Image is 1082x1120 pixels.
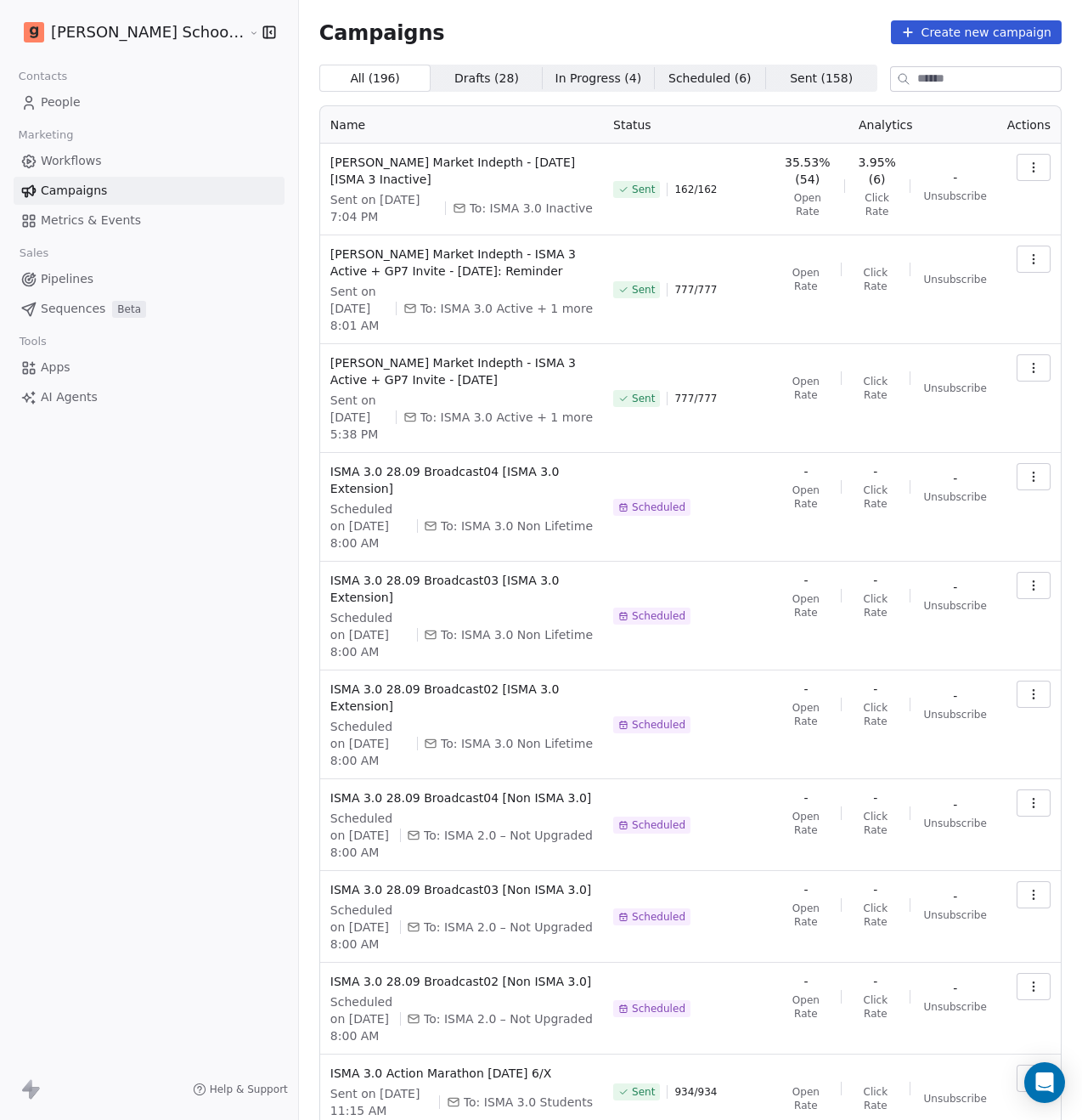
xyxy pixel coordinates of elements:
[785,701,828,728] span: Open Rate
[855,592,896,619] span: Click Rate
[953,888,957,905] span: -
[330,392,389,443] span: Sent on [DATE] 5:38 PM
[924,1092,987,1106] span: Unsubscribe
[330,154,593,188] span: [PERSON_NAME] Market Indepth - [DATE] [ISMA 3 Inactive]
[632,718,685,732] span: Scheduled
[785,902,828,929] span: Open Rate
[14,354,285,382] a: Apps
[674,283,717,297] span: 777 / 777
[319,20,445,44] span: Campaigns
[858,191,895,218] span: Click Rate
[51,21,245,43] span: [PERSON_NAME] School of Finance LLP
[674,1085,717,1099] span: 934 / 934
[330,881,593,898] span: ISMA 3.0 28.09 Broadcast03 [Non ISMA 3.0]
[330,609,410,660] span: Scheduled on [DATE] 8:00 AM
[953,579,957,596] span: -
[632,1085,655,1099] span: Sent
[924,490,987,504] span: Unsubscribe
[785,592,828,619] span: Open Rate
[785,266,828,293] span: Open Rate
[330,354,593,388] span: [PERSON_NAME] Market Indepth - ISMA 3 Active + GP7 Invite - [DATE]
[803,463,808,480] span: -
[924,817,987,830] span: Unsubscribe
[420,300,593,317] span: To: ISMA 3.0 Active + 1 more
[441,735,593,752] span: To: ISMA 3.0 Non Lifetime
[785,810,828,837] span: Open Rate
[953,687,957,704] span: -
[464,1094,593,1111] span: To: ISMA 3.0 Students
[924,599,987,613] span: Unsubscribe
[14,88,285,116] a: People
[953,796,957,813] span: -
[330,810,393,861] span: Scheduled on [DATE] 8:00 AM
[420,409,593,426] span: To: ISMA 3.0 Active + 1 more
[330,283,389,334] span: Sent on [DATE] 8:01 AM
[674,392,717,405] span: 777 / 777
[14,147,285,175] a: Workflows
[668,70,752,88] span: Scheduled ( 6 )
[997,106,1061,144] th: Actions
[12,329,54,354] span: Tools
[41,300,105,318] span: Sequences
[803,572,808,589] span: -
[112,301,146,318] span: Beta
[330,463,593,497] span: ISMA 3.0 28.09 Broadcast04 [ISMA 3.0 Extension]
[193,1083,288,1096] a: Help & Support
[858,154,895,188] span: 3.95% (6)
[790,70,853,88] span: Sent ( 158 )
[210,1083,288,1096] span: Help & Support
[803,973,808,990] span: -
[674,183,717,196] span: 162 / 162
[785,191,831,218] span: Open Rate
[855,810,896,837] span: Click Rate
[785,993,828,1021] span: Open Rate
[330,993,393,1044] span: Scheduled on [DATE] 8:00 AM
[41,212,141,229] span: Metrics & Events
[785,154,831,188] span: 35.53% (54)
[14,295,285,323] a: SequencesBeta
[14,177,285,205] a: Campaigns
[330,246,593,280] span: [PERSON_NAME] Market Indepth - ISMA 3 Active + GP7 Invite - [DATE]: Reminder
[873,881,877,898] span: -
[11,64,75,89] span: Contacts
[330,902,393,953] span: Scheduled on [DATE] 8:00 AM
[924,382,987,395] span: Unsubscribe
[330,1085,432,1119] span: Sent on [DATE] 11:15 AM
[632,609,685,623] span: Scheduled
[441,518,593,535] span: To: ISMA 3.0 Non Lifetime
[14,383,285,411] a: AI Agents
[785,484,828,511] span: Open Rate
[953,980,957,997] span: -
[12,240,56,266] span: Sales
[320,106,603,144] th: Name
[855,993,896,1021] span: Click Rate
[330,1065,593,1082] span: ISMA 3.0 Action Marathon [DATE] 6/X
[330,973,593,990] span: ISMA 3.0 28.09 Broadcast02 [Non ISMA 3.0]
[41,270,93,288] span: Pipelines
[632,910,685,924] span: Scheduled
[1024,1062,1065,1103] div: Open Intercom Messenger
[785,1085,828,1112] span: Open Rate
[785,375,828,402] span: Open Rate
[11,122,81,148] span: Marketing
[855,902,896,929] span: Click Rate
[24,22,44,42] img: Goela%20School%20Logos%20(4).png
[873,973,877,990] span: -
[330,681,593,715] span: ISMA 3.0 28.09 Broadcast02 [ISMA 3.0 Extension]
[803,681,808,698] span: -
[632,818,685,832] span: Scheduled
[855,484,896,511] span: Click Rate
[41,182,107,200] span: Campaigns
[330,501,410,552] span: Scheduled on [DATE] 8:00 AM
[454,70,519,88] span: Drafts ( 28 )
[855,701,896,728] span: Click Rate
[632,501,685,514] span: Scheduled
[891,20,1062,44] button: Create new campaign
[330,718,410,769] span: Scheduled on [DATE] 8:00 AM
[873,681,877,698] span: -
[632,1002,685,1015] span: Scheduled
[41,93,81,111] span: People
[953,470,957,487] span: -
[424,827,593,844] span: To: ISMA 2.0 – Not Upgraded
[330,191,438,225] span: Sent on [DATE] 7:04 PM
